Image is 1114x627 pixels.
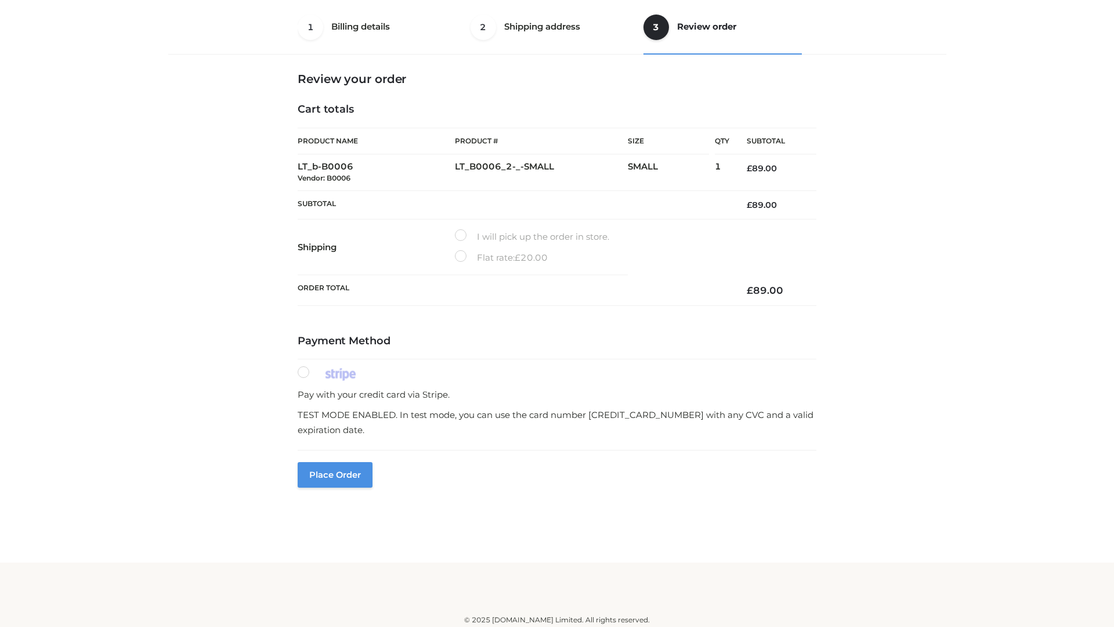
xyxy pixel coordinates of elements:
th: Shipping [298,219,455,275]
div: © 2025 [DOMAIN_NAME] Limited. All rights reserved. [172,614,942,626]
h4: Cart totals [298,103,816,116]
bdi: 20.00 [515,252,548,263]
th: Qty [715,128,729,154]
span: £ [515,252,520,263]
td: SMALL [628,154,715,191]
th: Order Total [298,275,729,306]
h3: Review your order [298,72,816,86]
td: LT_B0006_2-_-SMALL [455,154,628,191]
p: Pay with your credit card via Stripe. [298,387,816,402]
th: Subtotal [729,128,816,154]
th: Subtotal [298,190,729,219]
bdi: 89.00 [747,200,777,210]
th: Product Name [298,128,455,154]
bdi: 89.00 [747,284,783,296]
p: TEST MODE ENABLED. In test mode, you can use the card number [CREDIT_CARD_NUMBER] with any CVC an... [298,408,816,437]
button: Place order [298,462,372,488]
span: £ [747,284,753,296]
th: Size [628,128,709,154]
label: I will pick up the order in store. [455,229,609,244]
td: LT_b-B0006 [298,154,455,191]
label: Flat rate: [455,250,548,265]
td: 1 [715,154,729,191]
bdi: 89.00 [747,163,777,174]
h4: Payment Method [298,335,816,348]
span: £ [747,163,752,174]
th: Product # [455,128,628,154]
small: Vendor: B0006 [298,174,350,182]
span: £ [747,200,752,210]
